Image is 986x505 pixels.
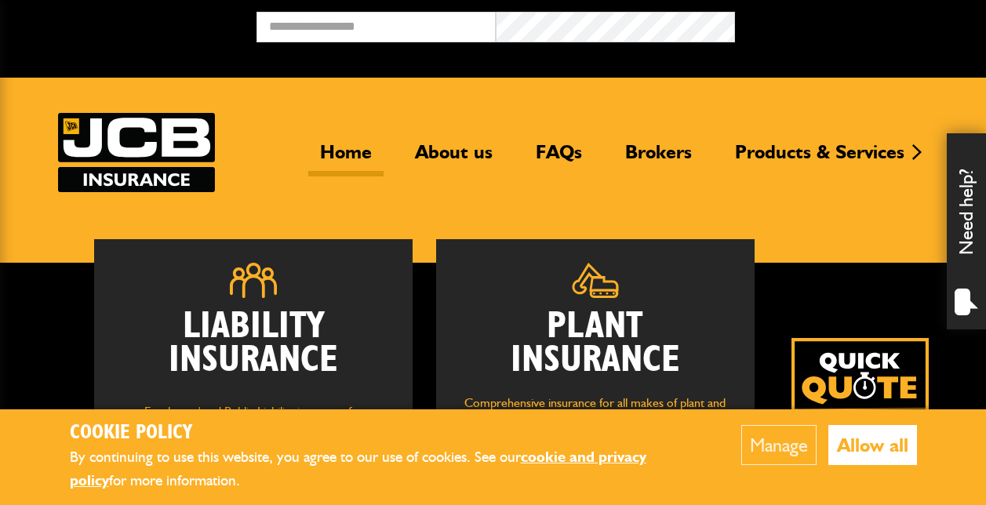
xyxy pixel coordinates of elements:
p: Employers' and Public Liability insurance for groundworks, plant hire, light civil engineering, d... [118,401,389,490]
p: Comprehensive insurance for all makes of plant and machinery, including owned and hired in equipm... [460,393,731,473]
h2: Cookie Policy [70,421,693,445]
h2: Liability Insurance [118,310,389,386]
button: Broker Login [735,12,974,36]
a: Get your insurance quote isn just 2-minutes [791,338,929,475]
a: Products & Services [723,140,916,176]
button: Manage [741,425,817,465]
a: cookie and privacy policy [70,448,646,490]
a: FAQs [524,140,594,176]
p: By continuing to use this website, you agree to our use of cookies. See our for more information. [70,445,693,493]
a: Brokers [613,140,704,176]
h2: Plant Insurance [460,310,731,377]
img: Quick Quote [791,338,929,475]
a: Home [308,140,384,176]
img: JCB Insurance Services logo [58,113,215,192]
div: Need help? [947,133,986,329]
button: Allow all [828,425,917,465]
a: About us [403,140,504,176]
a: JCB Insurance Services [58,113,215,192]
